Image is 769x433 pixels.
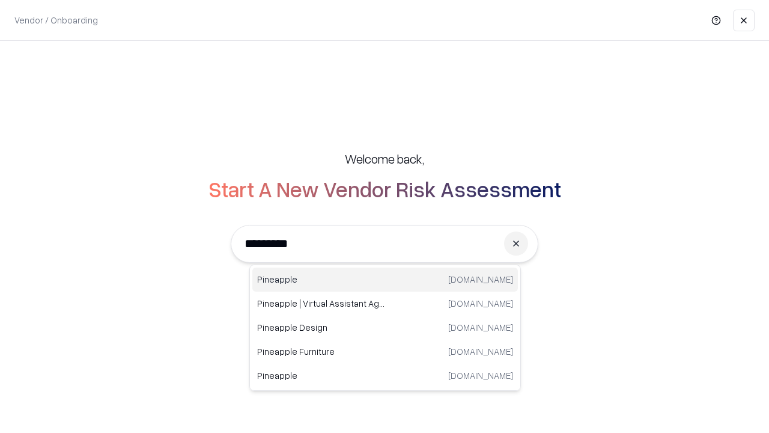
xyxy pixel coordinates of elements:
p: [DOMAIN_NAME] [448,321,513,334]
p: [DOMAIN_NAME] [448,297,513,310]
p: Vendor / Onboarding [14,14,98,26]
p: [DOMAIN_NAME] [448,369,513,382]
div: Suggestions [249,265,521,391]
p: Pineapple | Virtual Assistant Agency [257,297,385,310]
p: Pineapple Design [257,321,385,334]
h5: Welcome back, [345,150,424,167]
p: Pineapple [257,369,385,382]
h2: Start A New Vendor Risk Assessment [208,177,561,201]
p: [DOMAIN_NAME] [448,273,513,286]
p: Pineapple [257,273,385,286]
p: [DOMAIN_NAME] [448,345,513,358]
p: Pineapple Furniture [257,345,385,358]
